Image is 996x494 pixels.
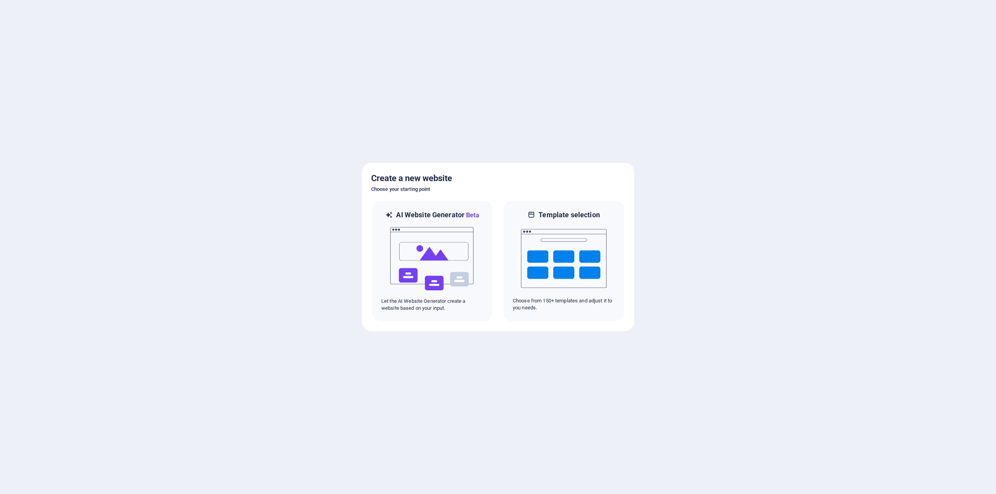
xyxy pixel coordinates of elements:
h6: AI Website Generator [396,210,479,220]
h6: Choose your starting point [371,185,625,194]
p: Let the AI Website Generator create a website based on your input. [381,298,483,312]
div: Template selectionChoose from 150+ templates and adjust it to you needs. [503,200,625,322]
h5: Create a new website [371,172,625,185]
div: AI Website GeneratorBetaaiLet the AI Website Generator create a website based on your input. [371,200,493,322]
p: Choose from 150+ templates and adjust it to you needs. [513,297,615,311]
h6: Template selection [538,210,600,220]
img: ai [389,220,475,298]
span: Beta [465,211,479,219]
